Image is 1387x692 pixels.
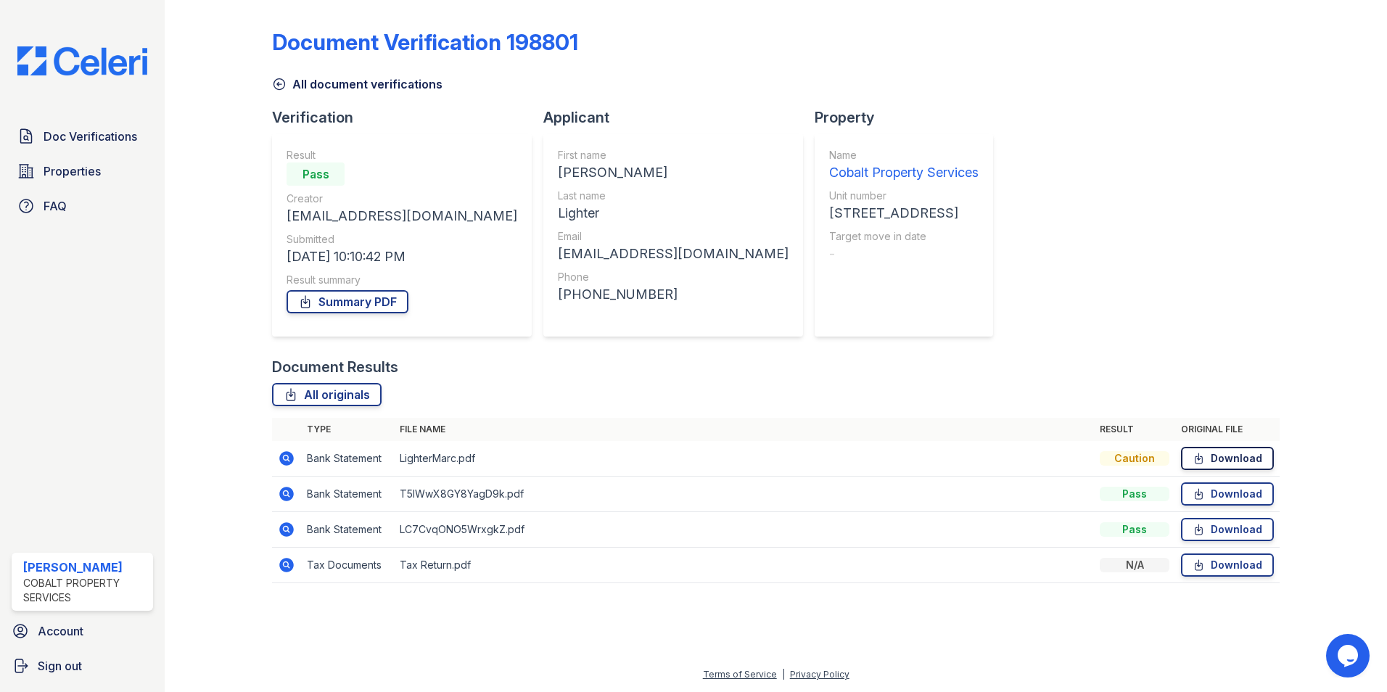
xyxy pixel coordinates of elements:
div: | [782,669,785,680]
a: Properties [12,157,153,186]
div: Submitted [287,232,517,247]
div: - [829,244,979,264]
div: Caution [1100,451,1169,466]
div: Creator [287,191,517,206]
div: Verification [272,107,543,128]
td: Tax Documents [301,548,394,583]
div: Phone [558,270,789,284]
a: All originals [272,383,382,406]
a: FAQ [12,191,153,221]
div: Last name [558,189,789,203]
td: Bank Statement [301,477,394,512]
div: [PHONE_NUMBER] [558,284,789,305]
a: Name Cobalt Property Services [829,148,979,183]
div: Unit number [829,189,979,203]
div: Name [829,148,979,162]
span: Sign out [38,657,82,675]
a: Download [1181,482,1274,506]
div: [EMAIL_ADDRESS][DOMAIN_NAME] [287,206,517,226]
div: Document Verification 198801 [272,29,578,55]
div: Pass [1100,487,1169,501]
a: Sign out [6,651,159,680]
div: Document Results [272,357,398,377]
a: Doc Verifications [12,122,153,151]
th: File name [394,418,1094,441]
span: Account [38,622,83,640]
td: Bank Statement [301,441,394,477]
td: Tax Return.pdf [394,548,1094,583]
span: FAQ [44,197,67,215]
td: LC7CvqONO5WrxgkZ.pdf [394,512,1094,548]
div: [DATE] 10:10:42 PM [287,247,517,267]
div: First name [558,148,789,162]
a: Download [1181,447,1274,470]
span: Properties [44,162,101,180]
th: Result [1094,418,1175,441]
span: Doc Verifications [44,128,137,145]
div: Applicant [543,107,815,128]
td: T5lWwX8GY8YagD9k.pdf [394,477,1094,512]
div: [EMAIL_ADDRESS][DOMAIN_NAME] [558,244,789,264]
div: Cobalt Property Services [829,162,979,183]
td: Bank Statement [301,512,394,548]
div: N/A [1100,558,1169,572]
th: Type [301,418,394,441]
div: Email [558,229,789,244]
div: [PERSON_NAME] [23,559,147,576]
div: Result [287,148,517,162]
div: [PERSON_NAME] [558,162,789,183]
div: Result summary [287,273,517,287]
a: Download [1181,553,1274,577]
a: Terms of Service [703,669,777,680]
td: LighterMarc.pdf [394,441,1094,477]
th: Original file [1175,418,1280,441]
a: Summary PDF [287,290,408,313]
div: [STREET_ADDRESS] [829,203,979,223]
a: Privacy Policy [790,669,849,680]
div: Pass [287,162,345,186]
a: Account [6,617,159,646]
div: Pass [1100,522,1169,537]
div: Target move in date [829,229,979,244]
iframe: chat widget [1326,634,1372,677]
div: Property [815,107,1005,128]
a: All document verifications [272,75,443,93]
a: Download [1181,518,1274,541]
div: Lighter [558,203,789,223]
img: CE_Logo_Blue-a8612792a0a2168367f1c8372b55b34899dd931a85d93a1a3d3e32e68fde9ad4.png [6,46,159,75]
div: Cobalt Property Services [23,576,147,605]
